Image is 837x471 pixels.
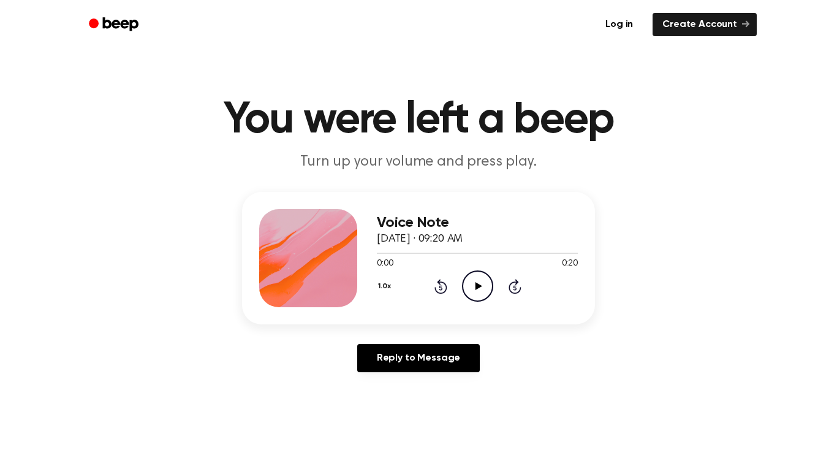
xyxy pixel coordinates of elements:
[377,276,395,297] button: 1.0x
[183,152,654,172] p: Turn up your volume and press play.
[377,234,463,245] span: [DATE] · 09:20 AM
[377,215,578,231] h3: Voice Note
[80,13,150,37] a: Beep
[105,98,732,142] h1: You were left a beep
[377,258,393,270] span: 0:00
[593,10,645,39] a: Log in
[653,13,757,36] a: Create Account
[562,258,578,270] span: 0:20
[357,344,480,372] a: Reply to Message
